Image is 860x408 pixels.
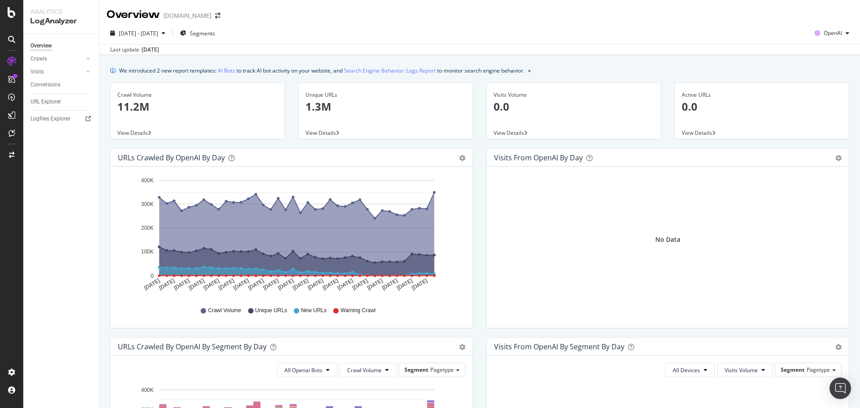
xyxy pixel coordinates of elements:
div: Visits from OpenAI by day [494,153,583,162]
text: 100K [141,249,154,255]
div: Overview [107,7,160,22]
p: 0.0 [682,99,842,114]
div: Crawls [30,54,47,64]
div: Conversions [30,80,60,90]
span: Segments [190,30,215,37]
div: gear [835,344,842,350]
p: 1.3M [305,99,466,114]
div: Overview [30,41,52,51]
span: View Details [682,129,712,137]
a: URL Explorer [30,97,93,107]
a: Search Engine Behavior: Logs Report [344,66,436,75]
span: Pagetype [807,366,830,374]
span: All Openai Bots [284,366,322,374]
span: Crawl Volume [208,307,241,314]
text: [DATE] [381,277,399,291]
text: 300K [141,201,154,207]
span: View Details [117,129,148,137]
a: Visits [30,67,84,77]
div: [DOMAIN_NAME] [163,11,211,20]
div: Unique URLs [305,91,466,99]
text: [DATE] [173,277,191,291]
div: Crawl Volume [117,91,278,99]
text: 200K [141,225,154,231]
div: Visits Volume [494,91,654,99]
text: [DATE] [277,277,295,291]
text: [DATE] [366,277,384,291]
div: We introduced 2 new report templates: to track AI bot activity on your website, and to monitor se... [119,66,525,75]
text: [DATE] [158,277,176,291]
text: [DATE] [396,277,414,291]
text: 400K [141,387,154,393]
text: [DATE] [351,277,369,291]
div: Open Intercom Messenger [830,378,851,399]
text: [DATE] [322,277,340,291]
div: Analytics [30,7,92,16]
text: [DATE] [411,277,429,291]
button: OpenAI [811,26,853,40]
span: [DATE] - [DATE] [119,30,158,37]
svg: A chart. [118,174,462,298]
div: Visits [30,67,44,77]
div: info banner [110,66,849,75]
span: New URLs [301,307,327,314]
text: [DATE] [292,277,310,291]
a: Overview [30,41,93,51]
div: [DATE] [142,46,159,54]
span: Segment [781,366,804,374]
span: Crawl Volume [347,366,382,374]
div: URL Explorer [30,97,61,107]
a: AI Bots [218,66,235,75]
button: Segments [176,26,219,40]
text: 400K [141,177,154,184]
span: View Details [494,129,524,137]
div: arrow-right-arrow-left [215,13,220,19]
div: gear [459,344,465,350]
text: [DATE] [232,277,250,291]
div: Active URLs [682,91,842,99]
div: Logfiles Explorer [30,114,70,124]
div: URLs Crawled by OpenAI by day [118,153,225,162]
div: Last update [110,46,159,54]
p: 0.0 [494,99,654,114]
span: Unique URLs [255,307,287,314]
div: Visits from OpenAI By Segment By Day [494,342,624,351]
text: 0 [150,273,154,279]
text: [DATE] [336,277,354,291]
text: [DATE] [143,277,161,291]
span: Segment [404,366,428,374]
button: All Devices [665,363,715,377]
span: Visits Volume [725,366,758,374]
text: [DATE] [262,277,280,291]
div: No Data [655,235,680,244]
div: LogAnalyzer [30,16,92,26]
button: [DATE] - [DATE] [107,26,169,40]
div: URLs Crawled by OpenAI By Segment By Day [118,342,267,351]
p: 11.2M [117,99,278,114]
text: [DATE] [202,277,220,291]
span: OpenAI [824,29,842,37]
div: gear [459,155,465,161]
span: Warning Crawl [340,307,375,314]
button: Visits Volume [717,363,773,377]
text: [DATE] [217,277,235,291]
div: gear [835,155,842,161]
button: close banner [526,64,533,77]
span: All Devices [673,366,700,374]
text: [DATE] [306,277,324,291]
text: [DATE] [247,277,265,291]
a: Crawls [30,54,84,64]
span: View Details [305,129,336,137]
text: [DATE] [188,277,206,291]
a: Conversions [30,80,93,90]
button: Crawl Volume [340,363,396,377]
span: Pagetype [430,366,454,374]
a: Logfiles Explorer [30,114,93,124]
button: All Openai Bots [277,363,337,377]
